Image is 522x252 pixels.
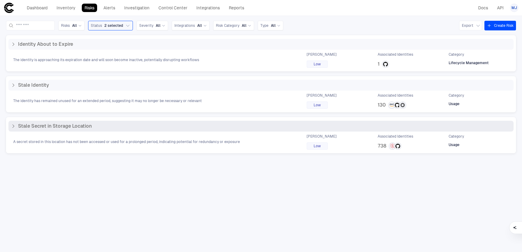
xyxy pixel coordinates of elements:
[449,134,464,139] span: Category
[18,41,73,47] span: Identity About to Expire
[459,21,482,30] button: Export
[378,61,379,67] span: 1
[156,4,190,12] a: Control Center
[54,4,78,12] a: Inventory
[82,4,97,12] a: Risks
[6,76,516,112] div: Stale IdentityThe identity has remained unused for an extended period, suggesting it may no longe...
[13,58,199,62] span: The identity is approaching its expiration date and will soon become inactive, potentially disrup...
[216,23,239,28] span: Risk Category
[101,4,118,12] a: Alerts
[494,4,506,12] a: API
[307,134,336,139] span: [PERSON_NAME]
[449,61,489,65] span: Lifecycle Management
[174,23,195,28] span: Integrations
[91,23,102,28] span: Status
[18,123,92,129] span: Stale Secret in Storage Location
[6,117,516,153] div: Stale Secret in Storage LocationA secret stored in this location has not been accessed or used fo...
[314,144,321,148] span: Low
[378,52,413,57] span: Associated Identities
[72,23,77,28] span: All
[449,101,459,106] span: Usage
[378,143,386,149] span: 738
[484,21,516,30] button: Create Risk
[260,23,269,28] span: Type
[139,23,153,28] span: Severity
[378,134,413,139] span: Associated Identities
[307,52,336,57] span: [PERSON_NAME]
[378,102,386,108] span: 130
[511,5,517,10] span: MJ
[314,62,321,67] span: Low
[194,4,223,12] a: Integrations
[314,103,321,107] span: Low
[13,98,202,103] span: The identity has remained unused for an extended period, suggesting it may no longer be necessary...
[88,21,133,30] button: Status2 selected
[156,23,161,28] span: All
[13,139,240,144] span: A secret stored in this location has not been accessed or used for a prolonged period, indicating...
[6,35,516,71] div: Identity About to ExpireThe identity is approaching its expiration date and will soon become inac...
[510,4,518,12] button: MJ
[307,93,336,98] span: [PERSON_NAME]
[226,4,247,12] a: Reports
[121,4,152,12] a: Investigation
[197,23,202,28] span: All
[475,4,491,12] a: Docs
[449,93,464,98] span: Category
[449,142,459,147] span: Usage
[61,23,70,28] span: Risks
[242,23,247,28] span: All
[104,23,123,28] span: 2 selected
[449,52,464,57] span: Category
[271,23,276,28] span: All
[378,93,413,98] span: Associated Identities
[24,4,50,12] a: Dashboard
[18,82,49,88] span: Stale Identity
